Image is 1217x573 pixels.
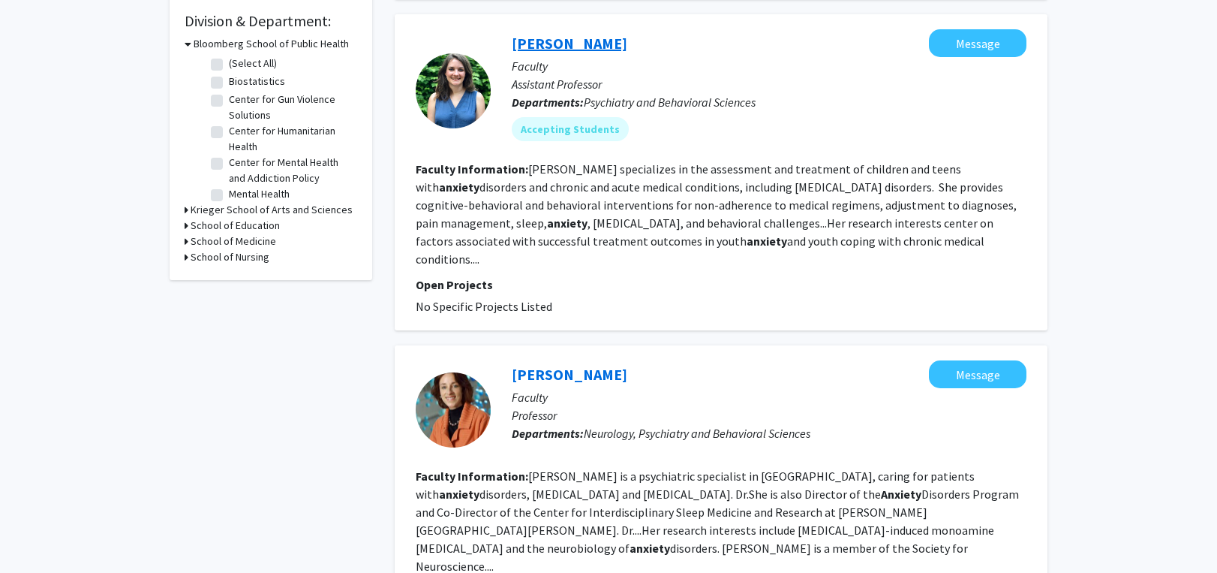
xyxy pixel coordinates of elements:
label: Center for Humanitarian Health [229,123,353,155]
p: Faculty [512,57,1026,75]
label: Mental Health [229,186,290,202]
b: anxiety [547,216,587,231]
button: Message Erika Chiappini [929,29,1026,57]
label: Center for Gun Violence Solutions [229,92,353,123]
label: Center for Mental Health and Addiction Policy [229,155,353,186]
span: Neurology, Psychiatry and Behavioral Sciences [584,426,810,441]
b: Departments: [512,95,584,110]
span: No Specific Projects Listed [416,299,552,314]
h3: Krieger School of Arts and Sciences [191,202,353,218]
h3: School of Nursing [191,249,269,265]
label: (Select All) [229,56,277,71]
h3: School of Medicine [191,234,276,249]
mat-chip: Accepting Students [512,117,629,141]
b: Anxiety [881,487,921,502]
b: anxiety [747,234,787,249]
p: Open Projects [416,276,1026,294]
button: Message Una McCann [929,360,1026,388]
fg-read-more: [PERSON_NAME] specializes in the assessment and treatment of children and teens with disorders an... [416,161,1017,267]
a: [PERSON_NAME] [512,365,627,384]
a: [PERSON_NAME] [512,34,627,53]
b: anxiety [630,541,670,556]
h2: Division & Department: [185,12,357,30]
p: Faculty [512,388,1026,406]
b: Departments: [512,426,584,441]
p: Assistant Professor [512,75,1026,93]
b: anxiety [439,179,479,195]
b: Faculty Information: [416,161,528,176]
b: Faculty Information: [416,469,528,484]
iframe: Chat [11,505,64,562]
label: Biostatistics [229,74,285,89]
span: Psychiatry and Behavioral Sciences [584,95,756,110]
h3: School of Education [191,218,280,234]
h3: Bloomberg School of Public Health [194,36,349,52]
p: Professor [512,406,1026,424]
b: anxiety [439,487,479,502]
